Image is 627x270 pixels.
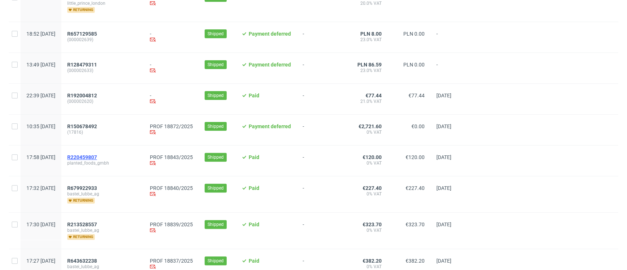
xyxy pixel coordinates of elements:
[303,185,339,204] span: -
[363,185,382,191] span: €227.40
[67,7,95,13] span: returning
[363,154,382,160] span: €120.00
[26,62,55,68] span: 13:49 [DATE]
[67,68,138,73] span: (000002633)
[26,31,55,37] span: 18:52 [DATE]
[67,258,98,264] a: R643632238
[436,31,464,44] span: -
[150,154,193,160] a: PROF 18843/2025
[350,37,382,43] span: 23.0% VAT
[67,93,97,98] span: R192004812
[67,37,138,43] span: (000002639)
[406,154,425,160] span: €120.00
[208,185,224,191] span: Shipped
[67,154,97,160] span: R220459807
[67,123,97,129] span: R150678492
[208,258,224,264] span: Shipped
[208,30,224,37] span: Shipped
[67,222,98,227] a: R213528557
[363,222,382,227] span: €323.70
[67,234,95,240] span: returning
[150,31,193,44] div: -
[350,227,382,233] span: 0% VAT
[403,31,425,37] span: PLN 0.00
[150,62,193,75] div: -
[67,198,95,204] span: returning
[208,221,224,228] span: Shipped
[208,123,224,130] span: Shipped
[150,258,193,264] a: PROF 18837/2025
[150,123,193,129] a: PROF 18872/2025
[436,154,451,160] span: [DATE]
[406,185,425,191] span: €227.40
[67,62,98,68] a: R128479311
[249,185,259,191] span: Paid
[67,31,97,37] span: R657129585
[249,31,291,37] span: Payment deferred
[350,160,382,166] span: 0% VAT
[411,123,425,129] span: €0.00
[350,98,382,104] span: 21.0% VAT
[350,264,382,270] span: 0% VAT
[67,222,97,227] span: R213528557
[208,92,224,99] span: Shipped
[67,160,138,166] span: planted_foods_gmbh
[150,185,193,191] a: PROF 18840/2025
[436,123,451,129] span: [DATE]
[436,62,464,75] span: -
[303,154,339,167] span: -
[436,222,451,227] span: [DATE]
[406,222,425,227] span: €323.70
[67,185,97,191] span: R679922933
[150,93,193,105] div: -
[67,154,98,160] a: R220459807
[408,93,425,98] span: €77.44
[357,62,382,68] span: PLN 86.59
[436,93,451,98] span: [DATE]
[303,222,339,240] span: -
[26,154,55,160] span: 17:58 [DATE]
[67,191,138,197] span: bastei_lubbe_ag
[67,129,138,135] span: (17816)
[67,98,138,104] span: (000002620)
[303,123,339,136] span: -
[249,93,259,98] span: Paid
[67,93,98,98] a: R192004812
[67,227,138,233] span: bastei_lubbe_ag
[67,264,138,270] span: bastei_lubbe_ag
[67,62,97,68] span: R128479311
[208,154,224,161] span: Shipped
[363,258,382,264] span: €382.20
[67,0,138,6] span: little_prince_london
[208,61,224,68] span: Shipped
[303,62,339,75] span: -
[67,123,98,129] a: R150678492
[350,129,382,135] span: 0% VAT
[26,222,55,227] span: 17:30 [DATE]
[303,93,339,105] span: -
[436,185,451,191] span: [DATE]
[350,68,382,73] span: 23.0% VAT
[365,93,382,98] span: €77.44
[360,31,382,37] span: PLN 8.00
[406,258,425,264] span: €382.20
[403,62,425,68] span: PLN 0.00
[249,222,259,227] span: Paid
[358,123,382,129] span: €2,721.60
[67,185,98,191] a: R679922933
[249,258,259,264] span: Paid
[26,93,55,98] span: 22:39 [DATE]
[436,258,451,264] span: [DATE]
[26,123,55,129] span: 10:35 [DATE]
[249,123,291,129] span: Payment deferred
[350,0,382,6] span: 20.0% VAT
[26,258,55,264] span: 17:27 [DATE]
[67,258,97,264] span: R643632238
[350,191,382,197] span: 0% VAT
[303,31,339,44] span: -
[150,222,193,227] a: PROF 18839/2025
[26,185,55,191] span: 17:32 [DATE]
[249,154,259,160] span: Paid
[67,31,98,37] a: R657129585
[249,62,291,68] span: Payment deferred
